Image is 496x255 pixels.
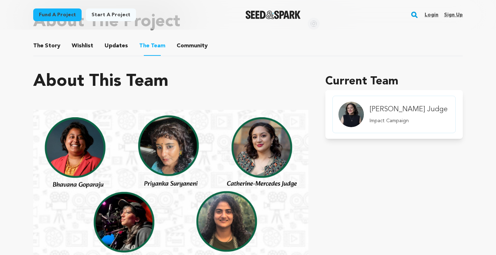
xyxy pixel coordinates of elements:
[332,96,456,133] a: member.name Profile
[139,42,165,50] span: Team
[177,42,208,50] span: Community
[444,9,463,20] a: Sign up
[86,8,136,21] a: Start a project
[338,102,364,127] img: Team Image
[370,105,448,114] h4: [PERSON_NAME] Judge
[246,11,301,19] a: Seed&Spark Homepage
[105,42,128,50] span: Updates
[325,73,463,90] h1: Current Team
[72,42,93,50] span: Wishlist
[33,42,60,50] span: Story
[370,117,448,124] p: Impact Campaign
[425,9,438,20] a: Login
[246,11,301,19] img: Seed&Spark Logo Dark Mode
[33,8,82,21] a: Fund a project
[33,42,43,50] span: The
[33,73,169,90] h1: About This Team
[139,42,149,50] span: The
